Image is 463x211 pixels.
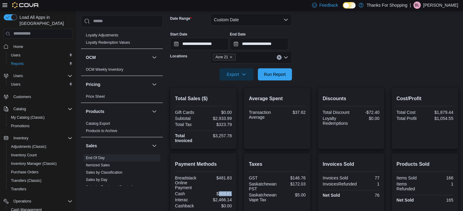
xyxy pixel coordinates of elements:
[396,161,453,168] h2: Products Sold
[11,178,41,183] span: Transfers (Classic)
[86,81,100,87] h3: Pricing
[175,110,202,115] div: Gift Cards
[1,134,75,142] button: Inventory
[9,151,72,159] span: Inventory Count
[323,161,380,168] h2: Invoices Sold
[11,134,72,142] span: Inventory
[11,170,39,175] span: Purchase Orders
[6,60,75,68] button: Reports
[9,177,72,184] span: Transfers (Classic)
[151,54,158,61] button: OCM
[13,94,31,99] span: Customers
[86,170,122,175] a: Sales by Classification
[426,175,453,180] div: 166
[323,175,350,180] div: Invoices Sold
[11,198,72,205] span: Operations
[9,160,72,167] span: Inventory Manager (Classic)
[423,2,458,9] p: [PERSON_NAME]
[205,116,232,121] div: $2,933.99
[426,198,453,202] div: 165
[11,72,25,80] button: Users
[396,198,414,202] strong: Net Sold
[205,175,232,180] div: $481.83
[86,33,118,37] a: Loyalty Adjustments
[352,193,379,198] div: 76
[9,143,72,150] span: Adjustments (Classic)
[205,110,232,115] div: $0.00
[175,191,202,196] div: Cash
[175,116,202,121] div: Subtotal
[86,94,105,99] a: Price Sheet
[352,175,379,180] div: 77
[11,105,28,113] button: Catalog
[6,176,75,185] button: Transfers (Classic)
[86,177,107,182] span: Sales by Day
[205,197,232,202] div: $2,466.14
[249,192,276,202] div: Saskatchewan Vape Tax
[86,163,110,167] a: Itemized Sales
[86,185,134,189] a: Sales by Employee (Created)
[17,14,72,26] span: Load All Apps in [GEOGRAPHIC_DATA]
[396,182,423,191] div: Items Refunded
[9,160,59,167] a: Inventory Manager (Classic)
[175,203,202,208] div: Cashback
[279,175,306,180] div: $146.76
[86,108,104,114] h3: Products
[213,54,236,60] span: Acre 21
[283,55,288,60] button: Open list of options
[6,159,75,168] button: Inventory Manager (Classic)
[9,168,72,176] span: Purchase Orders
[264,71,286,77] span: Run Report
[249,182,276,191] div: Saskatchewan PST
[86,94,105,99] span: Price Sheet
[170,16,192,21] label: Date Range
[249,95,306,102] h2: Average Spent
[86,129,117,133] a: Products to Archive
[175,175,202,190] div: Breadstack Online Payment
[426,110,453,115] div: $1,879.44
[6,168,75,176] button: Purchase Orders
[11,105,72,113] span: Catalog
[86,54,96,60] h3: OCM
[319,2,338,8] span: Feedback
[219,68,254,80] button: Export
[13,73,23,78] span: Users
[11,153,37,158] span: Inventory Count
[81,93,163,103] div: Pricing
[13,136,28,141] span: Inventory
[170,54,188,59] label: Locations
[426,182,453,186] div: 1
[249,161,306,168] h2: Taxes
[323,182,357,186] div: InvoicesRefunded
[249,175,276,180] div: GST
[11,115,45,120] span: My Catalog (Classic)
[11,124,30,128] span: Promotions
[86,143,97,149] h3: Sales
[9,185,29,193] a: Transfers
[415,2,419,9] span: Bl
[86,67,123,72] span: OCM Weekly Inventory
[9,60,26,67] a: Reports
[86,155,105,160] span: End Of Day
[170,32,188,37] label: Start Date
[9,122,32,130] a: Promotions
[11,43,26,50] a: Home
[86,121,110,126] a: Catalog Export
[11,53,20,58] span: Users
[11,72,72,80] span: Users
[323,110,350,115] div: Total Discount
[1,92,75,101] button: Customers
[86,170,122,175] span: Sales by Classification
[1,42,75,51] button: Home
[205,203,232,208] div: $0.00
[11,198,34,205] button: Operations
[9,60,72,67] span: Reports
[277,55,282,60] button: Clear input
[151,108,158,115] button: Products
[170,38,229,50] input: Press the down key to open a popover containing a calendar.
[205,133,232,138] div: $3,257.78
[86,128,117,133] span: Products to Archive
[86,156,105,160] a: End Of Day
[210,14,292,26] button: Custom Date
